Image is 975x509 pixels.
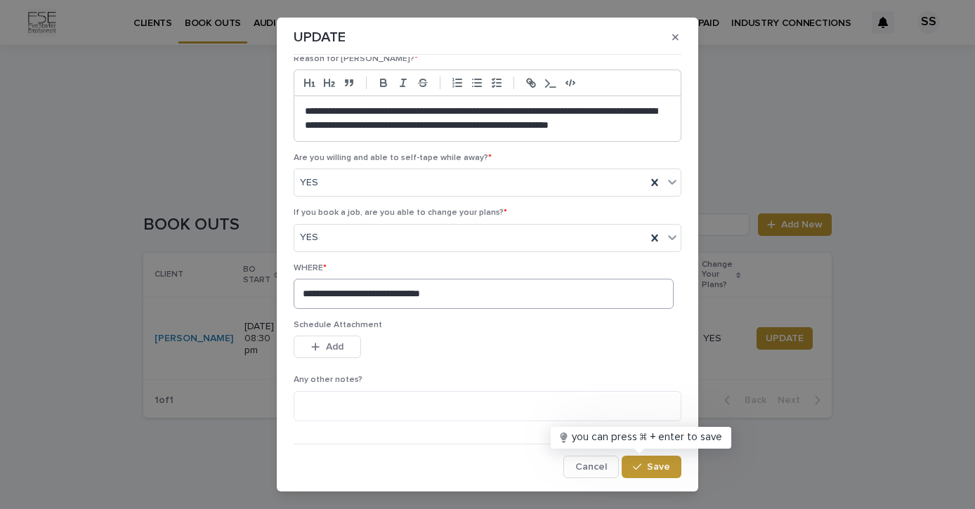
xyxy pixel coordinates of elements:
span: YES [300,176,318,190]
button: Save [622,456,681,478]
span: If you book a job, are you able to change your plans? [294,209,507,217]
span: Save [647,462,670,472]
span: Are you willing and able to self-tape while away? [294,154,492,162]
span: WHERE [294,264,327,272]
p: UPDATE [294,29,346,46]
span: Cancel [575,462,607,472]
span: Add [326,342,343,352]
button: Add [294,336,361,358]
button: Cancel [563,456,619,478]
span: Schedule Attachment [294,321,382,329]
span: YES [300,230,318,245]
span: Any other notes? [294,376,362,384]
span: Reason for [PERSON_NAME]? [294,55,418,63]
